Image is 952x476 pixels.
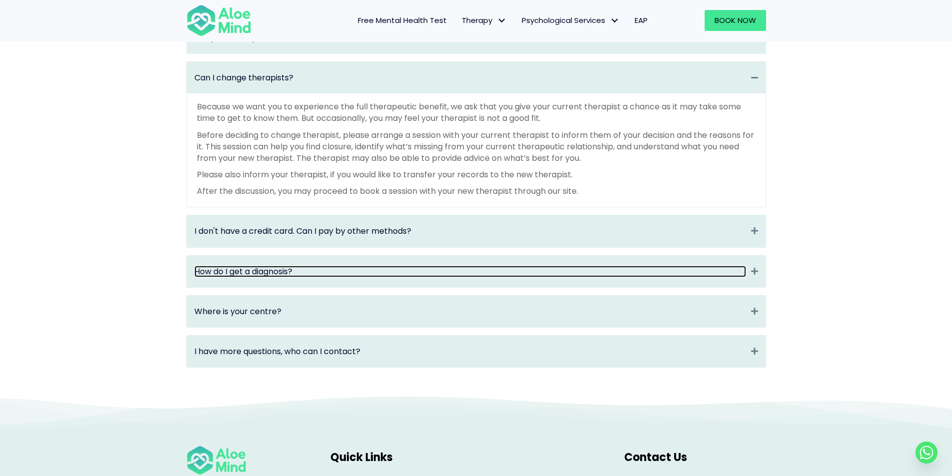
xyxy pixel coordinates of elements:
a: Can I change therapists? [194,72,746,83]
i: Expand [751,266,758,277]
span: Therapy: submenu [495,13,509,28]
img: Aloe mind Logo [186,445,246,476]
a: I don't have a credit card. Can I pay by other methods? [194,225,746,237]
span: EAP [635,15,648,25]
p: Before deciding to change therapist, please arrange a session with your current therapist to info... [197,129,756,164]
a: TherapyTherapy: submenu [454,10,514,31]
a: Free Mental Health Test [350,10,454,31]
span: Free Mental Health Test [358,15,447,25]
i: Expand [751,306,758,317]
a: Psychological ServicesPsychological Services: submenu [514,10,627,31]
p: Please also inform your therapist, if you would like to transfer your records to the new therapist. [197,169,756,180]
a: I have more questions, who can I contact? [194,346,746,357]
a: Where is your centre? [194,306,746,317]
i: Expand [751,225,758,237]
p: Because we want you to experience the full therapeutic benefit, we ask that you give your current... [197,101,756,124]
a: Book Now [705,10,766,31]
span: Book Now [715,15,756,25]
span: Contact Us [624,450,687,465]
a: EAP [627,10,655,31]
span: Psychological Services [522,15,620,25]
span: Psychological Services: submenu [608,13,622,28]
span: Quick Links [330,450,393,465]
p: After the discussion, you may proceed to book a session with your new therapist through our site. [197,185,756,197]
img: Aloe mind Logo [186,4,251,37]
nav: Menu [264,10,655,31]
a: Whatsapp [916,442,938,464]
span: Therapy [462,15,507,25]
i: Collapse [751,72,758,83]
i: Expand [751,346,758,357]
a: How do I get a diagnosis? [194,266,746,277]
